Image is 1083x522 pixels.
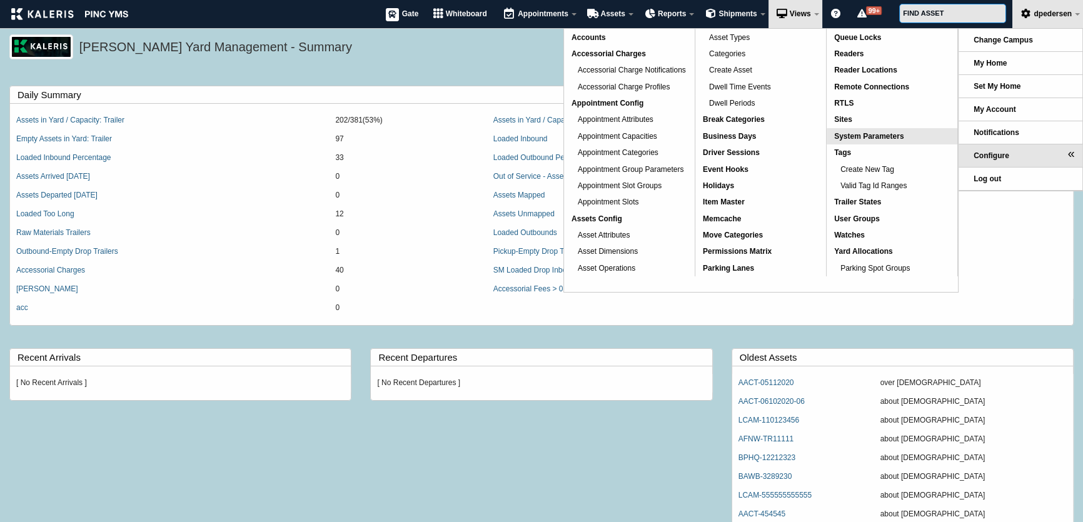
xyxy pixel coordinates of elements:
[834,132,904,141] span: System Parameters
[572,214,622,223] span: Assets Config
[329,186,486,205] td: 0
[578,83,670,91] span: Accessorial Charge Profiles
[493,266,605,274] a: SM Loaded Drop Inbound in Yard
[834,33,881,42] span: Queue Locks
[915,205,1073,224] td: 135
[834,198,881,206] span: Trailer States
[974,59,1007,68] span: My Home
[329,205,486,224] td: 12
[600,9,625,18] span: Assets
[329,261,486,280] td: 40
[79,38,1067,59] h5: [PERSON_NAME] Yard Management - Summary
[738,509,785,518] a: AACT-454545
[329,243,486,261] td: 1
[974,151,1009,160] span: Configure
[578,231,630,239] span: Asset Attributes
[974,174,1001,183] span: Log out
[974,36,1033,44] span: Change Campus
[18,349,351,366] label: Recent Arrivals
[703,148,760,157] span: Driver Sessions
[915,224,1073,243] td: 13
[899,4,1006,23] input: FIND ASSET
[874,430,1073,449] td: about [DEMOGRAPHIC_DATA]
[703,231,763,239] span: Move Categories
[493,153,594,162] a: Loaded Outbound Percentage
[703,165,748,174] span: Event Hooks
[578,115,653,124] span: Appointment Attributes
[874,486,1073,505] td: about [DEMOGRAPHIC_DATA]
[16,116,124,124] a: Assets in Yard / Capacity: Trailer
[834,231,865,239] span: Watches
[572,99,643,108] span: Appointment Config
[493,191,545,199] a: Assets Mapped
[329,149,486,168] td: 33
[915,280,1073,299] td: 41
[9,34,73,59] img: logo_pnc-prd.png
[578,132,657,141] span: Appointment Capacities
[378,349,712,366] label: Recent Departures
[572,33,606,42] span: Accounts
[840,264,910,273] span: Parking Spot Groups
[709,33,750,42] span: Asset Types
[974,105,1016,114] span: My Account
[329,224,486,243] td: 0
[16,191,98,199] a: Assets Departed [DATE]
[840,165,894,174] span: Create New Tag
[703,181,734,190] span: Holidays
[16,172,90,181] a: Assets Arrived [DATE]
[840,181,907,190] span: Valid Tag Id Ranges
[493,172,570,181] a: Out of Service - Assets
[834,49,864,58] span: Readers
[915,186,1073,205] td: 76
[738,434,793,443] a: AFNW-TR11111
[658,9,686,18] span: Reports
[866,6,882,15] span: 99+
[834,66,897,74] span: Reader Locations
[18,86,1073,103] label: Daily Summary
[709,99,755,108] span: Dwell Periods
[493,228,557,237] a: Loaded Outbounds
[329,111,486,130] td: 202/381(53%)
[518,9,568,18] span: Appointments
[703,132,756,141] span: Business Days
[738,453,795,462] a: BPHQ-12212323
[738,472,792,481] a: BAWB-3289230
[329,130,486,149] td: 97
[329,299,486,318] td: 0
[834,115,852,124] span: Sites
[703,198,745,206] span: Item Master
[834,214,880,223] span: User Groups
[874,468,1073,486] td: about [DEMOGRAPHIC_DATA]
[709,83,771,91] span: Dwell Time Events
[703,264,754,273] span: Parking Lanes
[834,148,851,157] span: Tags
[493,134,548,143] a: Loaded Inbound
[959,144,1082,168] li: Configure
[718,9,757,18] span: Shipments
[493,116,643,124] a: Assets in Yard / Capacity (excl doors): Trailer
[738,416,799,424] a: LCAM-110123456
[709,49,745,58] span: Categories
[16,378,87,387] em: [ No Recent Arrivals ]
[874,374,1073,393] td: over [DEMOGRAPHIC_DATA]
[493,284,563,293] a: Accessorial Fees > 0
[790,9,811,18] span: Views
[402,9,419,18] span: Gate
[16,266,85,274] a: Accessorial Charges
[446,9,487,18] span: Whiteboard
[834,247,893,256] span: Yard Allocations
[578,148,658,157] span: Appointment Categories
[874,393,1073,411] td: about [DEMOGRAPHIC_DATA]
[16,153,111,162] a: Loaded Inbound Percentage
[874,411,1073,430] td: about [DEMOGRAPHIC_DATA]
[703,214,741,223] span: Memcache
[974,128,1019,137] span: Notifications
[16,303,28,312] a: acc
[377,378,460,387] em: [ No Recent Departures ]
[572,49,646,58] span: Accessorial Charges
[16,284,78,293] a: [PERSON_NAME]
[915,261,1073,280] td: 45
[578,247,638,256] span: Asset Dimensions
[915,243,1073,261] td: 5
[874,449,1073,468] td: about [DEMOGRAPHIC_DATA]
